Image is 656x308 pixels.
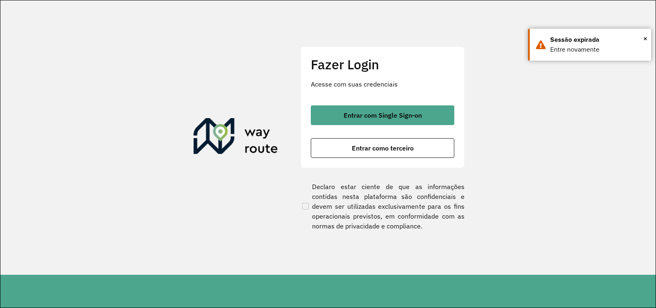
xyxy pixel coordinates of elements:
[550,35,645,45] div: Sessão expirada
[311,79,454,89] p: Acesse com suas credenciais
[311,57,454,72] h2: Fazer Login
[643,32,647,45] button: Close
[311,138,454,158] button: button
[643,32,647,45] span: ×
[301,182,465,231] label: Declaro estar ciente de que as informações contidas nesta plataforma são confidenciais e devem se...
[311,105,454,125] button: button
[550,45,645,55] div: Entre novamente
[194,118,278,157] img: Roteirizador AmbevTech
[352,145,414,151] span: Entrar como terceiro
[344,112,422,119] span: Entrar com Single Sign-on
